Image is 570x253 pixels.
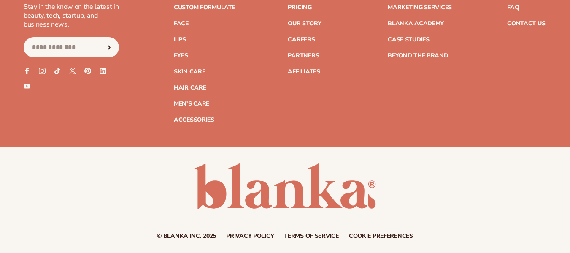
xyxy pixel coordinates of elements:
[288,69,320,75] a: Affiliates
[174,101,209,107] a: Men's Care
[174,53,188,59] a: Eyes
[100,37,119,57] button: Subscribe
[174,85,206,91] a: Hair Care
[174,69,205,75] a: Skin Care
[284,233,339,239] a: Terms of service
[157,232,216,240] small: © Blanka Inc. 2025
[288,5,311,11] a: Pricing
[349,233,413,239] a: Cookie preferences
[24,3,119,29] p: Stay in the know on the latest in beauty, tech, startup, and business news.
[174,21,189,27] a: Face
[507,21,545,27] a: Contact Us
[226,233,274,239] a: Privacy policy
[288,21,321,27] a: Our Story
[288,37,315,43] a: Careers
[388,37,430,43] a: Case Studies
[174,37,186,43] a: Lips
[174,5,235,11] a: Custom formulate
[288,53,319,59] a: Partners
[388,5,452,11] a: Marketing services
[388,21,444,27] a: Blanka Academy
[174,117,214,123] a: Accessories
[388,53,448,59] a: Beyond the brand
[507,5,519,11] a: FAQ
